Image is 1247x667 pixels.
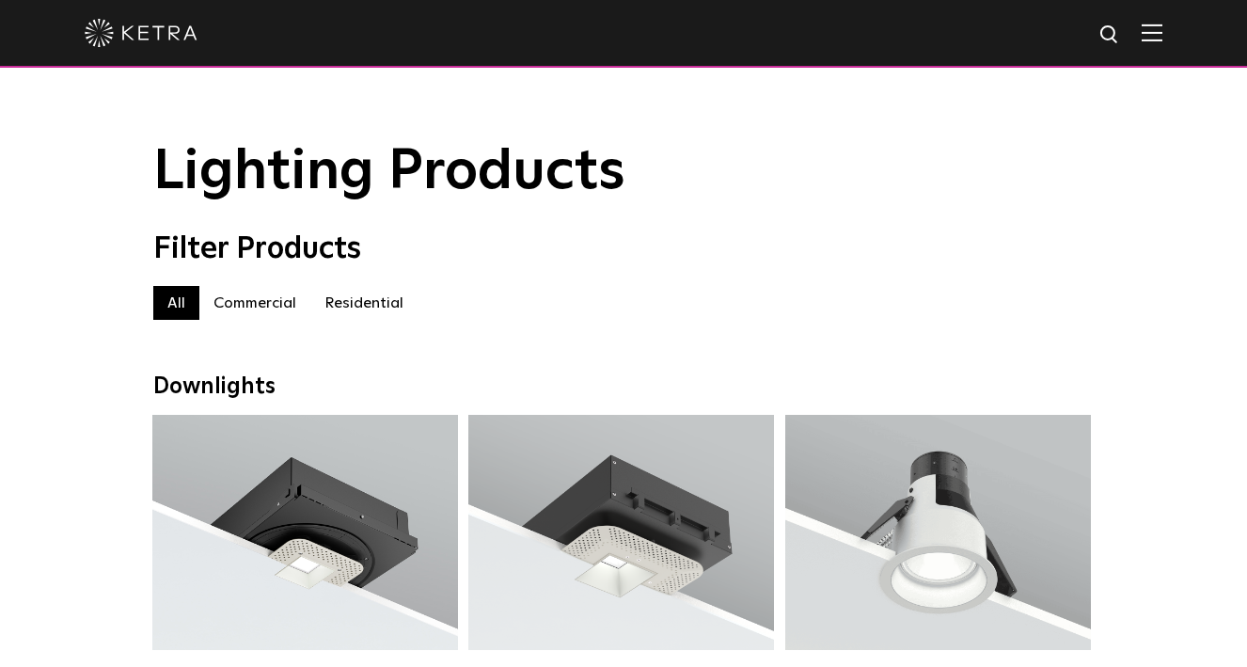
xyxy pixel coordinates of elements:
[1142,24,1162,41] img: Hamburger%20Nav.svg
[153,231,1094,267] div: Filter Products
[310,286,418,320] label: Residential
[85,19,197,47] img: ketra-logo-2019-white
[153,373,1094,401] div: Downlights
[153,144,625,200] span: Lighting Products
[153,286,199,320] label: All
[199,286,310,320] label: Commercial
[1098,24,1122,47] img: search icon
